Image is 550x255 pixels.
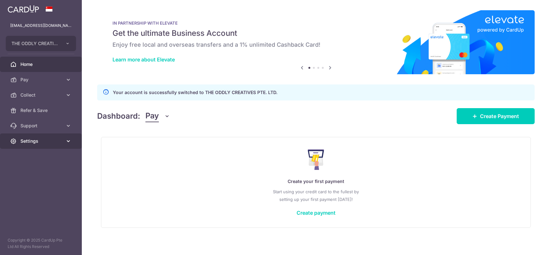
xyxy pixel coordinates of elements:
[145,110,159,122] span: Pay
[112,20,519,26] p: IN PARTNERSHIP WITH ELEVATE
[97,10,535,74] img: Renovation banner
[8,5,39,13] img: CardUp
[20,76,63,83] span: Pay
[308,149,324,170] img: Make Payment
[15,4,28,10] span: Help
[20,107,63,114] span: Refer & Save
[297,210,336,216] a: Create payment
[112,41,519,49] h6: Enjoy free local and overseas transfers and a 1% unlimited Cashback Card!
[6,36,76,51] button: THE ODDLY CREATIVES PTE. LTD.
[480,112,519,120] span: Create Payment
[97,110,140,122] h4: Dashboard:
[457,108,535,124] a: Create Payment
[113,89,277,96] p: Your account is successfully switched to THE ODDLY CREATIVES PTE. LTD.
[112,56,175,63] a: Learn more about Elevate
[145,110,170,122] button: Pay
[10,22,72,29] p: [EMAIL_ADDRESS][DOMAIN_NAME]
[112,28,519,38] h5: Get the ultimate Business Account
[20,61,63,68] span: Home
[20,92,63,98] span: Collect
[20,138,63,144] span: Settings
[12,40,59,47] span: THE ODDLY CREATIVES PTE. LTD.
[114,188,518,203] p: Start using your credit card to the fullest by setting up your first payment [DATE]!
[20,123,63,129] span: Support
[114,178,518,185] p: Create your first payment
